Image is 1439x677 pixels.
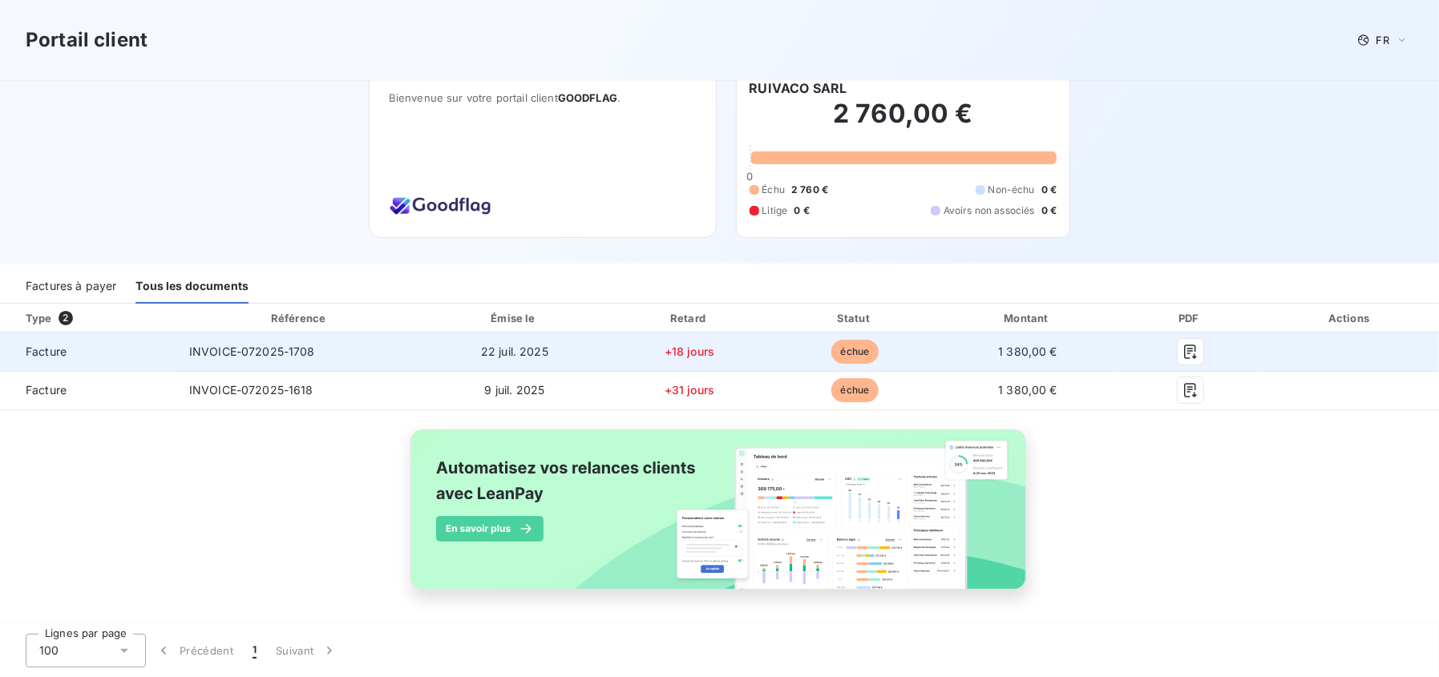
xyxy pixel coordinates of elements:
h3: Portail client [26,26,148,54]
span: Facture [13,382,164,398]
span: 0 [746,170,753,183]
span: 2 [59,311,73,325]
button: Suivant [266,634,347,667]
span: 9 juil. 2025 [485,383,545,397]
img: Company logo [389,190,491,218]
span: INVOICE-072025-1618 [189,383,313,397]
div: Émise le [426,310,602,326]
span: Échu [762,183,786,197]
span: 1 380,00 € [998,345,1057,358]
span: Litige [762,204,788,218]
div: Factures à payer [26,270,116,304]
span: FR [1376,34,1389,46]
span: Bienvenue sur votre portail client . [389,91,697,104]
button: Précédent [146,634,243,667]
img: banner [396,420,1044,617]
span: échue [831,340,879,364]
span: +31 jours [665,383,714,397]
span: 0 € [794,204,809,218]
div: Statut [777,310,934,326]
button: 1 [243,634,266,667]
span: INVOICE-072025-1708 [189,345,315,358]
span: échue [831,378,879,402]
span: Avoirs non associés [944,204,1035,218]
div: Type [16,310,173,326]
div: Montant [940,310,1116,326]
span: 100 [39,643,59,659]
div: PDF [1122,310,1259,326]
span: 0 € [1041,183,1057,197]
span: 22 juil. 2025 [481,345,548,358]
div: Tous les documents [135,270,249,304]
h6: RUIVACO SARL [750,79,847,98]
span: 0 € [1041,204,1057,218]
div: Actions [1265,310,1436,326]
span: Non-échu [988,183,1035,197]
span: +18 jours [665,345,714,358]
span: 1 [253,643,257,659]
span: 1 380,00 € [998,383,1057,397]
span: Facture [13,344,164,360]
h2: 2 760,00 € [750,98,1057,146]
div: Référence [271,312,325,324]
span: 2 760 € [791,183,828,197]
span: GOODFLAG [558,91,617,104]
div: Retard [609,310,770,326]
